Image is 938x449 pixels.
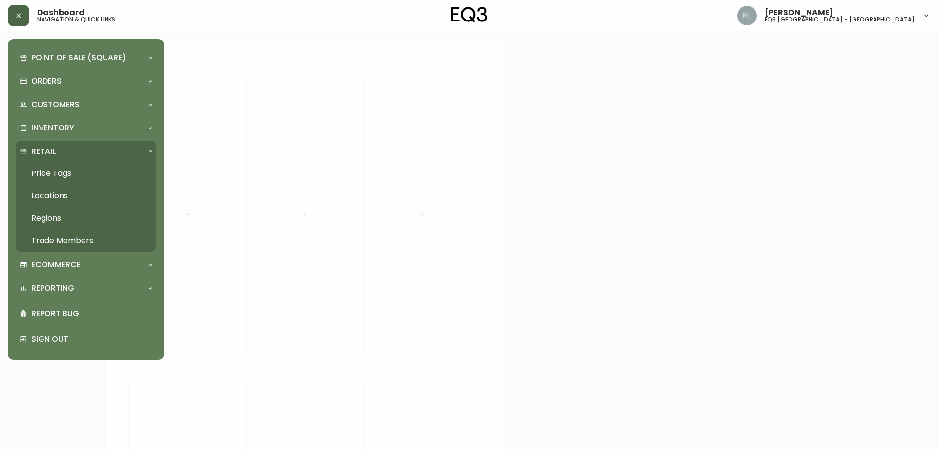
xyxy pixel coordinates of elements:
div: Customers [16,94,156,115]
span: Dashboard [37,9,85,17]
h5: navigation & quick links [37,17,115,22]
a: Regions [16,207,156,230]
div: Point of Sale (Square) [16,47,156,68]
p: Inventory [31,123,74,133]
span: [PERSON_NAME] [765,9,833,17]
p: Ecommerce [31,259,81,270]
div: Retail [16,141,156,162]
div: Sign Out [16,326,156,352]
img: 91cc3602ba8cb70ae1ccf1ad2913f397 [737,6,757,25]
div: Report Bug [16,301,156,326]
a: Trade Members [16,230,156,252]
img: logo [451,7,487,22]
p: Point of Sale (Square) [31,52,126,63]
a: Locations [16,185,156,207]
div: Reporting [16,278,156,299]
a: Price Tags [16,162,156,185]
p: Retail [31,146,56,157]
p: Customers [31,99,80,110]
p: Orders [31,76,62,86]
p: Reporting [31,283,74,294]
div: Ecommerce [16,254,156,276]
p: Report Bug [31,308,152,319]
div: Inventory [16,117,156,139]
h5: eq3 [GEOGRAPHIC_DATA] - [GEOGRAPHIC_DATA] [765,17,915,22]
p: Sign Out [31,334,152,344]
div: Orders [16,70,156,92]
